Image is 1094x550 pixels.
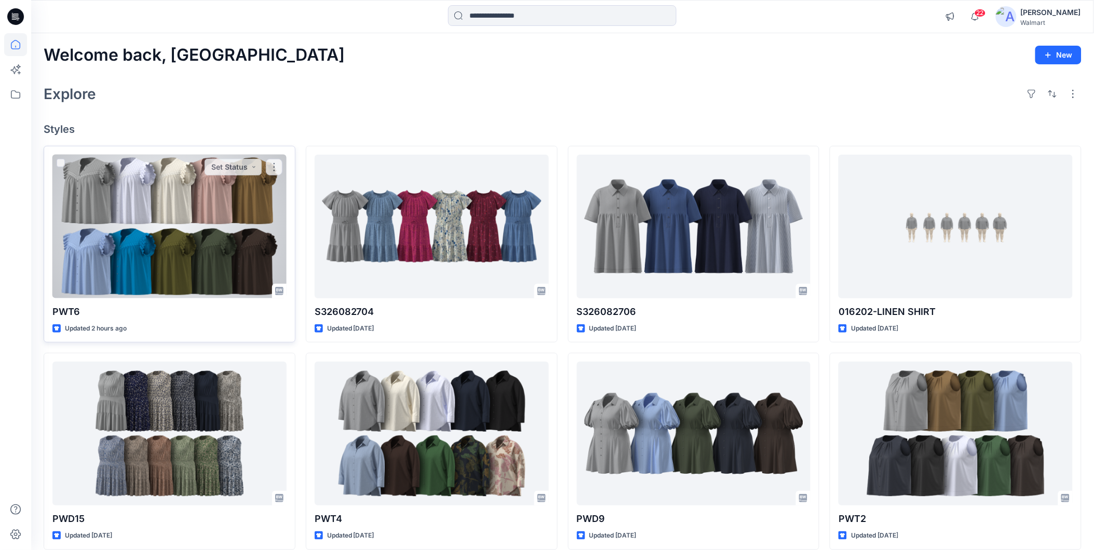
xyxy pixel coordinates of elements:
[589,530,637,541] p: Updated [DATE]
[327,530,374,541] p: Updated [DATE]
[52,362,287,505] a: PWD15
[315,305,549,319] p: S326082704
[577,512,811,526] p: PWD9
[839,362,1073,505] a: PWT2
[52,512,287,526] p: PWD15
[65,323,127,334] p: Updated 2 hours ago
[44,86,96,102] h2: Explore
[996,6,1017,27] img: avatar
[44,46,345,65] h2: Welcome back, [GEOGRAPHIC_DATA]
[65,530,112,541] p: Updated [DATE]
[1035,46,1082,64] button: New
[52,305,287,319] p: PWT6
[315,155,549,298] a: S326082704
[839,305,1073,319] p: 016202-LINEN SHIRT
[327,323,374,334] p: Updated [DATE]
[315,512,549,526] p: PWT4
[589,323,637,334] p: Updated [DATE]
[851,323,898,334] p: Updated [DATE]
[577,155,811,298] a: S326082706
[839,155,1073,298] a: 016202-LINEN SHIRT
[839,512,1073,526] p: PWT2
[1021,6,1081,19] div: [PERSON_NAME]
[1021,19,1081,26] div: Walmart
[577,362,811,505] a: PWD9
[975,9,986,17] span: 22
[315,362,549,505] a: PWT4
[851,530,898,541] p: Updated [DATE]
[577,305,811,319] p: S326082706
[52,155,287,298] a: PWT6
[44,123,1082,135] h4: Styles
